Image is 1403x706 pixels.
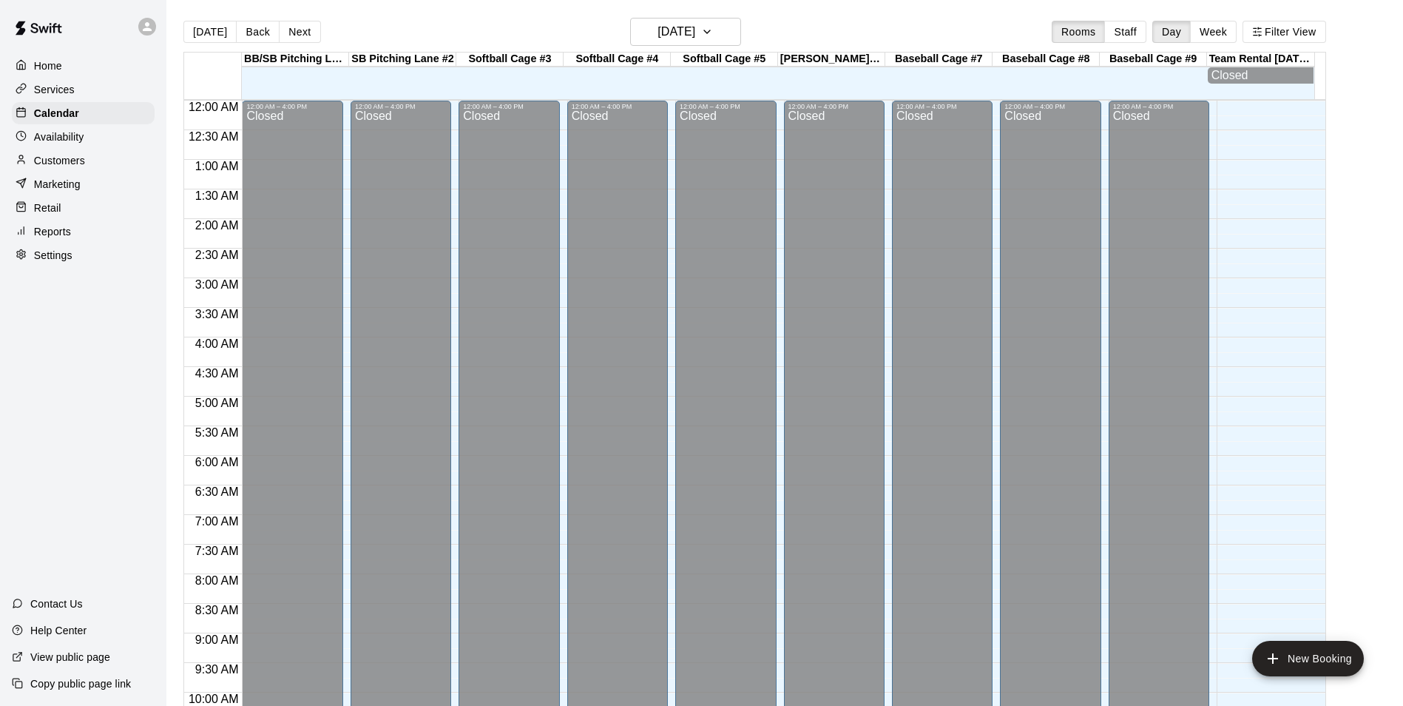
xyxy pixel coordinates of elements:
div: 12:00 AM – 4:00 PM [246,103,338,110]
p: Marketing [34,177,81,192]
div: 12:00 AM – 4:00 PM [788,103,880,110]
button: Back [236,21,280,43]
span: 12:30 AM [185,130,243,143]
span: 8:30 AM [192,604,243,616]
a: Settings [12,244,155,266]
button: Next [279,21,320,43]
span: 6:00 AM [192,456,243,468]
p: Contact Us [30,596,83,611]
div: 12:00 AM – 4:00 PM [355,103,447,110]
span: 5:30 AM [192,426,243,439]
div: 12:00 AM – 4:00 PM [463,103,555,110]
span: 3:00 AM [192,278,243,291]
p: Home [34,58,62,73]
span: 8:00 AM [192,574,243,587]
button: Filter View [1243,21,1325,43]
div: Baseball Cage #9 [1100,53,1207,67]
p: Retail [34,201,61,215]
div: Baseball Cage #7 [885,53,993,67]
span: 9:30 AM [192,663,243,676]
div: Softball Cage #4 [564,53,671,67]
div: [PERSON_NAME] #6 [778,53,885,67]
p: Settings [34,248,72,263]
p: Calendar [34,106,79,121]
p: Customers [34,153,85,168]
p: Copy public page link [30,676,131,691]
div: 12:00 AM – 4:00 PM [680,103,771,110]
p: View public page [30,650,110,665]
button: [DATE] [183,21,237,43]
button: add [1252,641,1364,676]
span: 1:00 AM [192,160,243,172]
div: Softball Cage #5 [671,53,778,67]
p: Reports [34,224,71,239]
span: 2:00 AM [192,219,243,232]
div: BB/SB Pitching Lane #1 [242,53,349,67]
span: 7:30 AM [192,545,243,557]
div: Closed [1211,69,1310,82]
a: Home [12,55,155,77]
span: 7:00 AM [192,515,243,528]
button: Rooms [1052,21,1105,43]
span: 2:30 AM [192,249,243,261]
a: Services [12,78,155,101]
a: Customers [12,149,155,172]
span: 12:00 AM [185,101,243,113]
a: Marketing [12,173,155,195]
button: Day [1152,21,1191,43]
div: Baseball Cage #8 [993,53,1100,67]
p: Services [34,82,75,97]
div: 12:00 AM – 4:00 PM [572,103,663,110]
span: 5:00 AM [192,397,243,409]
a: Availability [12,126,155,148]
span: 3:30 AM [192,308,243,320]
p: Availability [34,130,84,144]
span: 10:00 AM [185,693,243,705]
a: Reports [12,221,155,243]
button: Staff [1104,21,1146,43]
button: [DATE] [630,18,741,46]
span: 4:30 AM [192,367,243,380]
a: Retail [12,197,155,219]
div: SB Pitching Lane #2 [349,53,456,67]
div: 12:00 AM – 4:00 PM [1113,103,1205,110]
div: 12:00 AM – 4:00 PM [896,103,988,110]
span: 1:30 AM [192,189,243,202]
div: Softball Cage #3 [456,53,564,67]
h6: [DATE] [657,21,695,42]
span: 9:00 AM [192,633,243,646]
p: Help Center [30,623,87,638]
button: Week [1190,21,1237,43]
div: Team Rental [DATE] Special (2 Hours) [1207,53,1314,67]
span: 4:00 AM [192,337,243,350]
span: 6:30 AM [192,485,243,498]
div: 12:00 AM – 4:00 PM [1004,103,1096,110]
a: Calendar [12,102,155,124]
